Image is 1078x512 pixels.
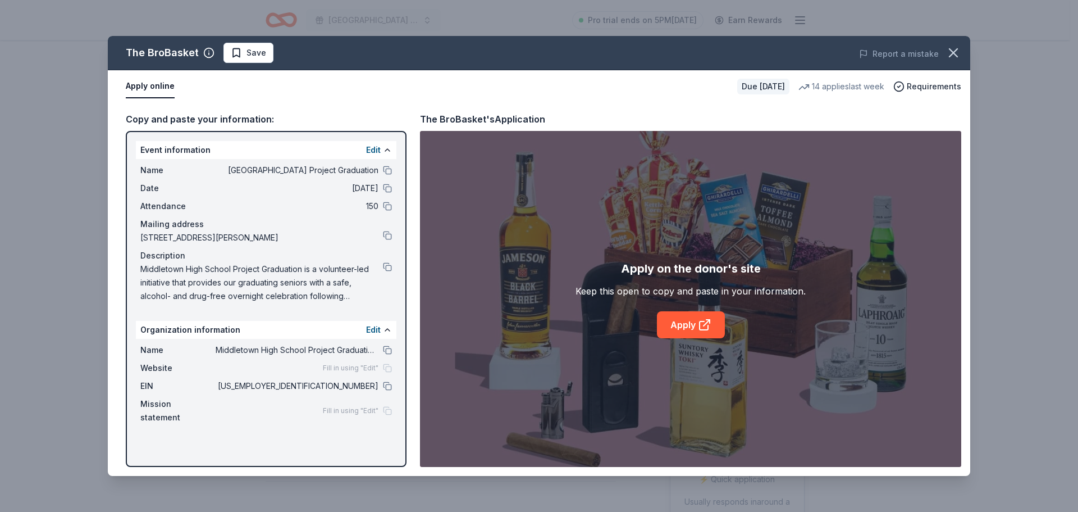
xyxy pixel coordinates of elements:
[140,262,383,303] span: Middletown High School Project Graduation is a volunteer-led initiative that provides our graduat...
[621,260,761,278] div: Apply on the donor's site
[893,80,961,93] button: Requirements
[140,361,216,375] span: Website
[140,182,216,195] span: Date
[223,43,273,63] button: Save
[216,379,378,393] span: [US_EMPLOYER_IDENTIFICATION_NUMBER]
[366,143,381,157] button: Edit
[657,311,725,338] a: Apply
[136,321,396,339] div: Organization information
[216,182,378,195] span: [DATE]
[126,112,406,126] div: Copy and paste your information:
[907,80,961,93] span: Requirements
[216,200,378,213] span: 150
[216,164,378,177] span: [GEOGRAPHIC_DATA] Project Graduation
[575,284,806,298] div: Keep this open to copy and paste in your information.
[140,164,216,177] span: Name
[323,364,378,373] span: Fill in using "Edit"
[216,343,378,357] span: Middletown High School Project Graduation Inc
[140,397,216,424] span: Mission statement
[140,231,383,244] span: [STREET_ADDRESS][PERSON_NAME]
[366,323,381,337] button: Edit
[859,47,939,61] button: Report a mistake
[136,141,396,159] div: Event information
[126,75,175,98] button: Apply online
[798,80,884,93] div: 14 applies last week
[140,343,216,357] span: Name
[140,379,216,393] span: EIN
[140,218,392,231] div: Mailing address
[420,112,545,126] div: The BroBasket's Application
[140,200,216,213] span: Attendance
[140,249,392,262] div: Description
[323,406,378,415] span: Fill in using "Edit"
[737,79,789,94] div: Due [DATE]
[246,46,266,60] span: Save
[126,44,199,62] div: The BroBasket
